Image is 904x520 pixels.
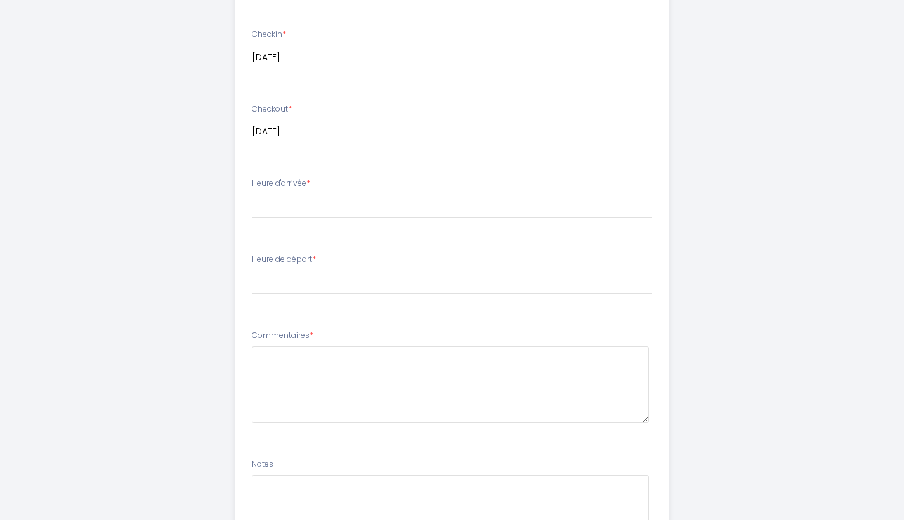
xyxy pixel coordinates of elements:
[252,29,286,41] label: Checkin
[252,103,292,115] label: Checkout
[252,458,273,471] label: Notes
[252,178,310,190] label: Heure d'arrivée
[252,254,316,266] label: Heure de départ
[252,330,313,342] label: Commentaires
